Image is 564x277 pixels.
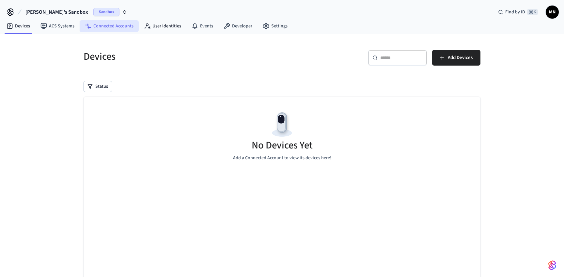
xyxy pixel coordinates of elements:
p: Add a Connected Account to view its devices here! [233,155,331,162]
a: Devices [1,20,35,32]
span: Find by ID [505,9,525,15]
button: Add Devices [432,50,480,66]
a: Connected Accounts [80,20,139,32]
a: User Identities [139,20,186,32]
img: Devices Empty State [267,110,297,139]
button: MN [546,6,559,19]
a: Events [186,20,218,32]
h5: Devices [84,50,278,63]
span: MN [546,6,558,18]
a: Developer [218,20,258,32]
span: [PERSON_NAME]'s Sandbox [25,8,88,16]
span: Add Devices [448,54,473,62]
a: Settings [258,20,293,32]
div: Find by ID⌘ K [493,6,543,18]
span: Sandbox [93,8,119,16]
img: SeamLogoGradient.69752ec5.svg [548,260,556,270]
button: Status [84,81,112,92]
span: ⌘ K [527,9,538,15]
h5: No Devices Yet [252,139,313,152]
a: ACS Systems [35,20,80,32]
